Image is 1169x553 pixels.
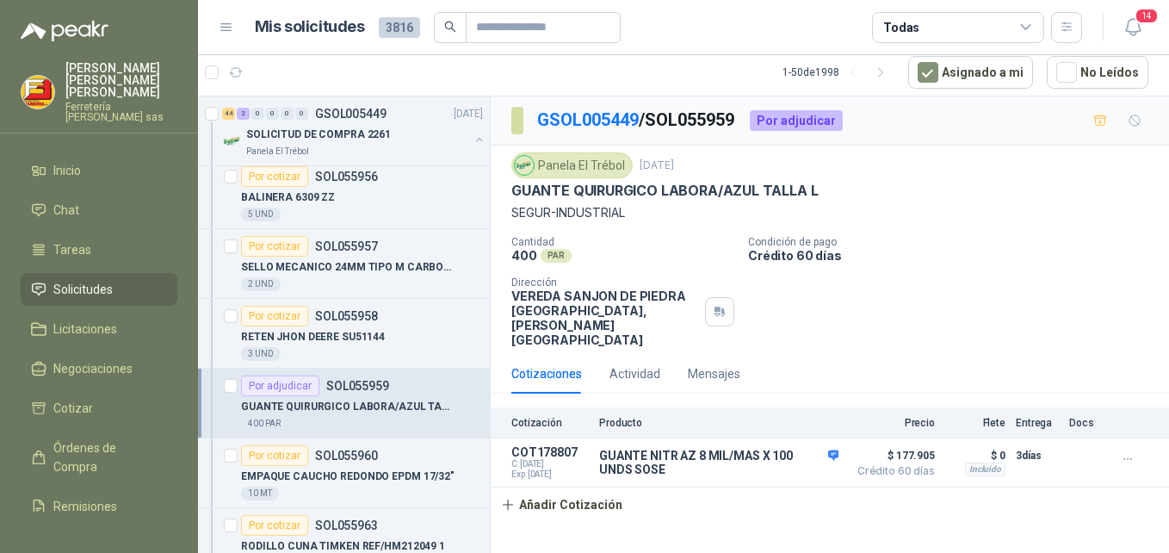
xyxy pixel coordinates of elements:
span: Crédito 60 días [849,466,935,476]
p: SOL055958 [315,310,378,322]
p: [DATE] [454,106,483,122]
a: Remisiones [21,490,177,523]
div: PAR [541,249,572,263]
a: Por cotizarSOL055958RETEN JHON DEERE SU511443 UND [198,299,490,369]
span: Órdenes de Compra [53,438,161,476]
span: 14 [1135,8,1159,24]
a: Solicitudes [21,273,177,306]
div: 400 PAR [241,417,288,431]
span: Negociaciones [53,359,133,378]
a: Chat [21,194,177,227]
p: Panela El Trébol [246,145,309,158]
p: RETEN JHON DEERE SU51144 [241,329,385,345]
div: 0 [251,108,264,120]
div: Todas [883,18,919,37]
span: search [444,21,456,33]
p: COT178807 [511,445,589,459]
button: Asignado a mi [908,56,1033,89]
div: Por adjudicar [241,376,319,396]
span: 3816 [379,17,420,38]
button: Añadir Cotización [491,488,632,522]
p: Precio [849,417,935,429]
div: 1 - 50 de 1998 [782,59,894,86]
div: Incluido [965,463,1005,476]
button: 14 [1117,12,1148,43]
p: BALINERA 6309 ZZ [241,190,335,206]
p: $ 0 [945,445,1005,466]
div: Por cotizar [241,236,308,257]
span: Licitaciones [53,320,117,339]
p: Cantidad [511,236,734,248]
p: 400 [511,248,537,263]
p: Entrega [1016,417,1059,429]
div: 0 [295,108,308,120]
a: Por cotizarSOL055957SELLO MECANICO 24MM TIPO M CARBON CERAMI2 UND [198,229,490,299]
div: 3 UND [241,347,281,361]
span: $ 177.905 [849,445,935,466]
div: Por adjudicar [750,110,843,131]
a: Por cotizarSOL055960EMPAQUE CAUCHO REDONDO EPDM 17/32"10 MT [198,438,490,508]
div: Por cotizar [241,445,308,466]
p: Crédito 60 días [748,248,1162,263]
p: SOLICITUD DE COMPRA 2261 [246,127,391,143]
h1: Mis solicitudes [255,15,365,40]
div: 2 UND [241,277,281,291]
div: 5 UND [241,208,281,221]
p: GUANTE NITR AZ 8 MIL/MAS X 100 UNDS SOSE [599,449,838,476]
p: Dirección [511,276,698,289]
p: VEREDA SANJON DE PIEDRA [GEOGRAPHIC_DATA] , [PERSON_NAME][GEOGRAPHIC_DATA] [511,289,698,347]
p: Cotización [511,417,589,429]
p: GUANTE QUIRURGICO LABORA/AZUL TALLA L [511,182,818,200]
img: Logo peakr [21,21,108,41]
p: [DATE] [640,158,674,174]
span: Solicitudes [53,280,113,299]
div: Por cotizar [241,166,308,187]
p: GSOL005449 [315,108,387,120]
p: [PERSON_NAME] [PERSON_NAME] [PERSON_NAME] [65,62,177,98]
a: Órdenes de Compra [21,432,177,483]
span: Inicio [53,161,81,180]
a: Por cotizarSOL055956BALINERA 6309 ZZ5 UND [198,159,490,229]
p: Ferretería [PERSON_NAME] sas [65,102,177,122]
a: Cotizar [21,392,177,425]
div: 0 [266,108,279,120]
a: Licitaciones [21,313,177,345]
p: GUANTE QUIRURGICO LABORA/AZUL TALLA L [241,399,455,415]
div: Por cotizar [241,515,308,536]
div: Actividad [609,364,660,383]
p: SOL055956 [315,171,378,183]
img: Company Logo [222,131,243,152]
p: SOL055960 [315,450,378,462]
a: Tareas [21,233,177,266]
img: Company Logo [515,156,534,175]
span: Remisiones [53,497,117,516]
a: Inicio [21,154,177,187]
span: Exp: [DATE] [511,469,589,480]
p: SOL055957 [315,240,378,252]
p: Producto [599,417,838,429]
span: Cotizar [53,399,93,418]
p: Flete [945,417,1005,429]
a: Por adjudicarSOL055959GUANTE QUIRURGICO LABORA/AZUL TALLA L400 PAR [198,369,490,438]
span: Chat [53,201,79,220]
div: Cotizaciones [511,364,582,383]
a: Negociaciones [21,352,177,385]
span: Tareas [53,240,91,259]
p: Docs [1069,417,1104,429]
p: SOL055963 [315,519,378,531]
div: 0 [281,108,294,120]
button: No Leídos [1047,56,1148,89]
div: Por cotizar [241,306,308,326]
p: SOL055959 [326,380,389,392]
p: SELLO MECANICO 24MM TIPO M CARBON CERAMI [241,259,455,276]
div: 44 [222,108,235,120]
p: SEGUR-INDUSTRIAL [511,203,1148,222]
p: EMPAQUE CAUCHO REDONDO EPDM 17/32" [241,469,455,485]
a: GSOL005449 [537,109,639,130]
span: C: [DATE] [511,459,589,469]
p: / SOL055959 [537,107,736,134]
div: Mensajes [688,364,740,383]
a: 44 2 0 0 0 0 GSOL005449[DATE] Company LogoSOLICITUD DE COMPRA 2261Panela El Trébol [222,103,486,158]
div: Panela El Trébol [511,152,633,178]
img: Company Logo [22,76,54,109]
